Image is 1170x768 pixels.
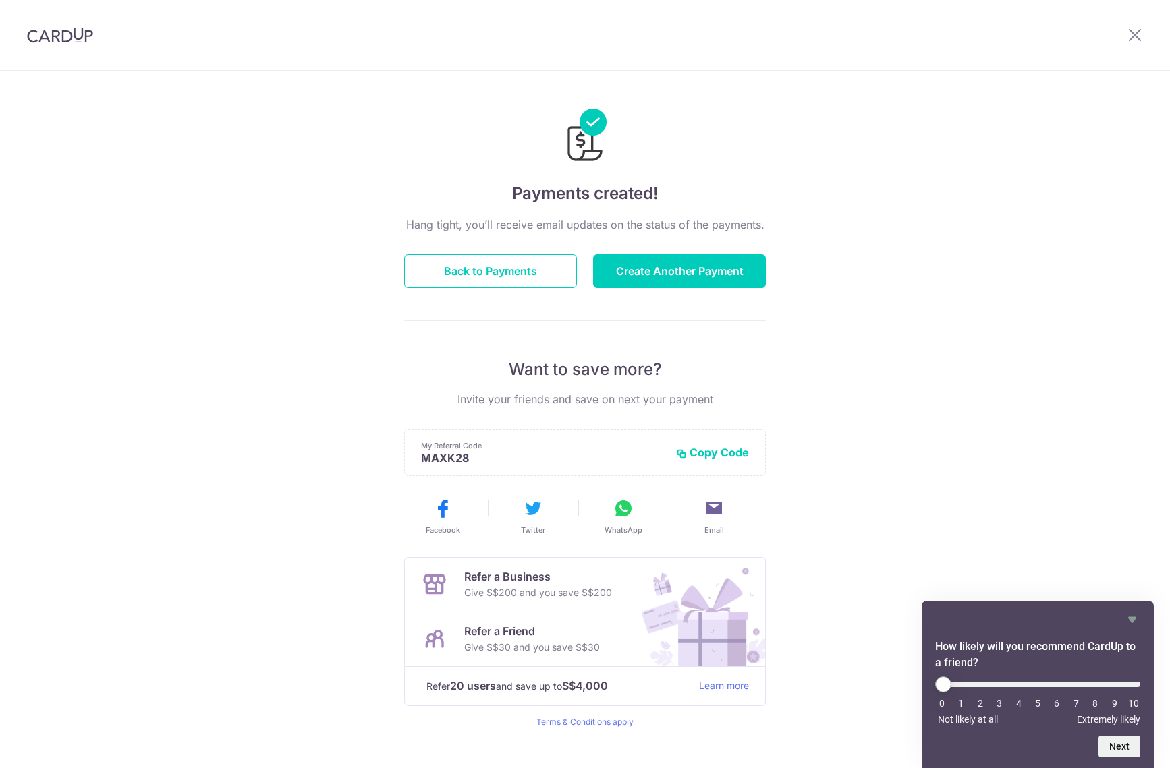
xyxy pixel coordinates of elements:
[521,525,545,535] span: Twitter
[404,181,766,206] h4: Payments created!
[426,678,688,695] p: Refer and save up to
[1098,736,1140,757] button: Next question
[563,109,607,165] img: Payments
[674,498,754,535] button: Email
[974,698,987,709] li: 2
[935,676,1140,725] div: How likely will you recommend CardUp to a friend? Select an option from 0 to 10, with 0 being Not...
[1088,698,1102,709] li: 8
[676,446,749,459] button: Copy Code
[536,717,634,727] a: Terms & Conditions apply
[403,498,482,535] button: Facebook
[593,254,766,288] button: Create Another Payment
[605,525,642,535] span: WhatsApp
[699,678,749,695] a: Learn more
[1108,698,1121,709] li: 9
[404,216,766,233] p: Hang tight, you’ll receive email updates on the status of the payments.
[584,498,663,535] button: WhatsApp
[1031,698,1044,709] li: 5
[1069,698,1083,709] li: 7
[450,678,496,694] strong: 20 users
[704,525,724,535] span: Email
[1127,698,1140,709] li: 10
[935,639,1140,671] h2: How likely will you recommend CardUp to a friend? Select an option from 0 to 10, with 0 being Not...
[464,568,612,585] p: Refer a Business
[1012,698,1026,709] li: 4
[426,525,460,535] span: Facebook
[464,639,600,655] p: Give S$30 and you save S$30
[404,391,766,407] p: Invite your friends and save on next your payment
[404,359,766,380] p: Want to save more?
[493,498,573,535] button: Twitter
[27,27,93,43] img: CardUp
[562,678,608,694] strong: S$4,000
[938,714,998,725] span: Not likely at all
[629,558,765,666] img: Refer
[954,698,968,709] li: 1
[935,612,1140,757] div: How likely will you recommend CardUp to a friend? Select an option from 0 to 10, with 0 being Not...
[421,451,665,465] p: MAXK28
[464,585,612,601] p: Give S$200 and you save S$200
[1050,698,1063,709] li: 6
[421,440,665,451] p: My Referral Code
[935,698,949,709] li: 0
[1077,714,1140,725] span: Extremely likely
[464,623,600,639] p: Refer a Friend
[993,698,1006,709] li: 3
[1124,612,1140,628] button: Hide survey
[404,254,577,288] button: Back to Payments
